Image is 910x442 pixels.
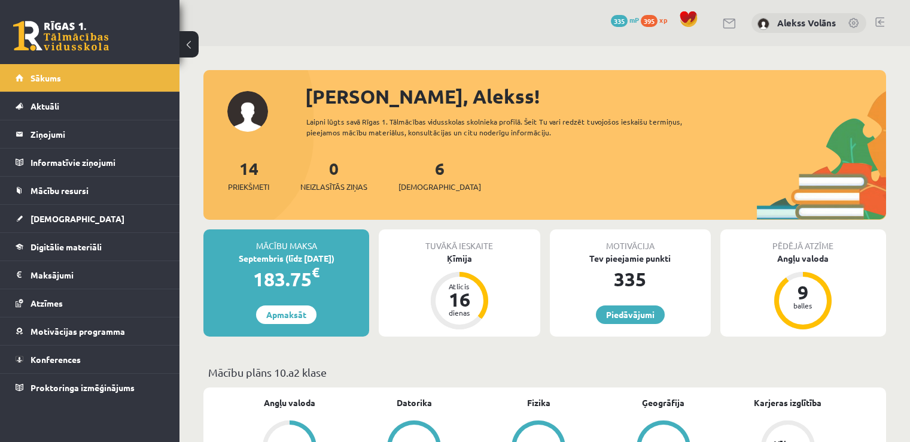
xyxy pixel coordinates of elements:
a: Mācību resursi [16,177,165,204]
div: [PERSON_NAME], Alekss! [305,82,886,111]
legend: Maksājumi [31,261,165,289]
div: Atlicis [442,283,477,290]
span: Digitālie materiāli [31,241,102,252]
a: 6[DEMOGRAPHIC_DATA] [398,158,481,193]
a: Angļu valoda 9 balles [720,252,886,331]
a: Atzīmes [16,289,165,317]
a: Rīgas 1. Tālmācības vidusskola [13,21,109,51]
span: Proktoringa izmēģinājums [31,382,135,393]
a: Ģeogrāfija [642,396,684,409]
span: 395 [641,15,658,27]
span: Mācību resursi [31,185,89,196]
div: Angļu valoda [720,252,886,265]
a: [DEMOGRAPHIC_DATA] [16,205,165,232]
a: Ķīmija Atlicis 16 dienas [379,252,540,331]
a: Karjeras izglītība [754,396,821,409]
div: 183.75 [203,265,369,293]
a: Datorika [397,396,432,409]
div: balles [785,302,821,309]
div: Ķīmija [379,252,540,265]
span: Aktuāli [31,101,59,111]
div: Mācību maksa [203,229,369,252]
a: Fizika [527,396,550,409]
div: 335 [550,265,711,293]
span: [DEMOGRAPHIC_DATA] [31,213,124,224]
div: Septembris (līdz [DATE]) [203,252,369,265]
div: 9 [785,283,821,302]
div: 16 [442,290,477,309]
div: Laipni lūgts savā Rīgas 1. Tālmācības vidusskolas skolnieka profilā. Šeit Tu vari redzēt tuvojošo... [306,116,716,138]
span: Neizlasītās ziņas [300,181,367,193]
p: Mācību plāns 10.a2 klase [208,364,881,380]
a: 335 mP [611,15,639,25]
a: Motivācijas programma [16,317,165,345]
span: [DEMOGRAPHIC_DATA] [398,181,481,193]
legend: Ziņojumi [31,120,165,148]
span: Atzīmes [31,298,63,308]
span: xp [659,15,667,25]
div: Tev pieejamie punkti [550,252,711,265]
a: 14Priekšmeti [228,158,269,193]
a: 0Neizlasītās ziņas [300,158,367,193]
div: Motivācija [550,229,711,252]
a: Aktuāli [16,92,165,120]
span: Motivācijas programma [31,326,125,337]
div: Pēdējā atzīme [720,229,886,252]
span: € [312,264,319,281]
a: Sākums [16,64,165,92]
span: Konferences [31,354,81,365]
span: Priekšmeti [228,181,269,193]
a: Apmaksāt [256,305,316,324]
span: mP [629,15,639,25]
a: Informatīvie ziņojumi [16,149,165,176]
legend: Informatīvie ziņojumi [31,149,165,176]
a: Proktoringa izmēģinājums [16,374,165,401]
a: Angļu valoda [264,396,315,409]
span: Sākums [31,72,61,83]
div: Tuvākā ieskaite [379,229,540,252]
div: dienas [442,309,477,316]
a: Piedāvājumi [596,305,665,324]
img: Alekss Volāns [757,18,769,30]
a: 395 xp [641,15,673,25]
a: Alekss Volāns [777,17,836,29]
a: Ziņojumi [16,120,165,148]
span: 335 [611,15,628,27]
a: Digitālie materiāli [16,233,165,261]
a: Maksājumi [16,261,165,289]
a: Konferences [16,346,165,373]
